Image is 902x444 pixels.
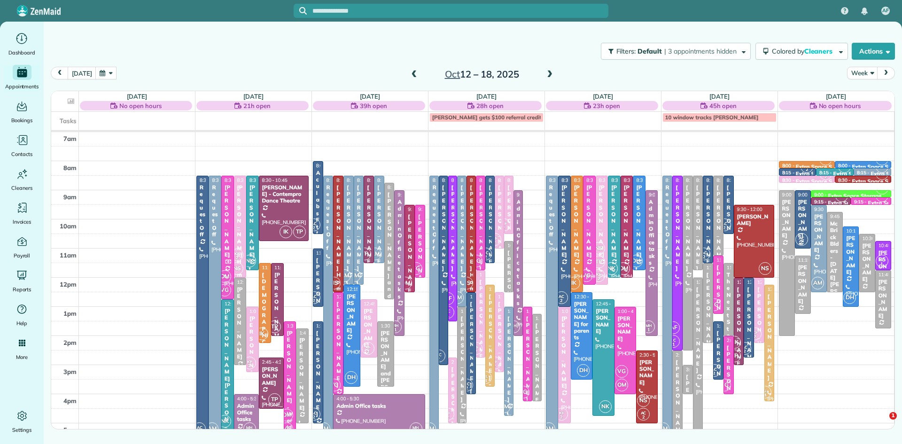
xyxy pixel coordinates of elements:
[852,43,895,60] button: Actions
[369,248,381,260] span: AM
[357,177,382,183] span: 8:30 - 12:15
[716,184,721,272] div: [PERSON_NAME]
[433,177,455,183] span: 8:30 - 5:30
[225,301,250,307] span: 12:45 - 5:15
[706,184,710,366] div: [PERSON_NAME] & [PERSON_NAME]
[237,279,263,285] span: 12:00 - 3:00
[199,184,206,238] div: Request Off
[311,221,317,226] span: AC
[596,301,621,307] span: 12:45 - 4:45
[249,177,275,183] span: 8:30 - 11:45
[225,177,250,183] span: 8:30 - 12:45
[200,177,222,183] span: 8:30 - 5:30
[211,184,218,238] div: Request Off
[616,47,636,55] span: Filters:
[828,193,881,199] div: Extra Space Storage
[574,294,599,300] span: 12:30 - 3:30
[432,114,614,121] span: [PERSON_NAME] gets $100 referral credit for [PERSON_NAME] house
[586,177,612,183] span: 8:30 - 12:15
[479,177,505,183] span: 8:30 - 11:45
[442,311,454,320] small: 1
[243,255,256,267] span: NK
[389,326,401,335] small: 1
[308,296,320,305] small: 2
[274,272,281,346] div: [PERSON_NAME]
[796,164,849,170] div: Extra Space Storage
[442,177,465,183] span: 8:30 - 3:00
[243,93,264,100] a: [DATE]
[727,177,752,183] span: 8:30 - 10:30
[336,177,362,183] span: 8:30 - 12:30
[798,192,824,198] span: 9:00 - 11:00
[801,165,813,174] small: 2
[665,184,670,252] div: Request Off
[605,262,618,275] span: NK
[479,272,505,278] span: 11:45 - 2:45
[596,272,601,277] span: KF
[262,177,288,183] span: 8:30 - 10:45
[287,323,310,329] span: 1:30 - 5:30
[476,93,497,100] a: [DATE]
[643,326,654,335] small: 1
[399,277,412,289] span: OM
[727,265,752,271] span: 11:30 - 2:00
[397,192,420,198] span: 9:00 - 2:00
[596,43,751,60] a: Filters: Default | 3 appointments hidden
[685,184,690,272] div: [PERSON_NAME]
[862,292,872,305] div: [PHONE_NUMBER]
[617,262,630,275] span: OM
[830,220,840,322] div: Mc Brick Blders - [DATE][PERSON_NAME]
[716,257,742,263] span: 11:15 - 1:15
[516,199,520,307] div: Admin Office tasks
[237,286,244,360] div: [PERSON_NAME]
[326,184,331,252] div: Request Off
[262,265,288,271] span: 11:30 - 2:15
[830,213,855,219] span: 9:45 - 12:30
[624,177,649,183] span: 8:30 - 12:00
[13,285,31,294] span: Reports
[798,248,808,261] div: [PHONE_NUMBER]
[498,224,510,233] small: 2
[846,235,856,275] div: [PERSON_NAME]
[480,253,491,262] small: 2
[348,269,361,282] span: AM
[666,177,688,183] span: 8:30 - 5:30
[796,178,849,185] div: Extra Space Storage
[293,226,306,238] span: TP
[549,177,572,183] span: 8:30 - 5:30
[611,177,637,183] span: 8:30 - 12:00
[648,199,655,266] div: Admin Office tasks
[843,291,856,304] span: DH
[772,47,836,55] span: Colored by
[517,192,539,198] span: 9:00 - 2:00
[747,279,772,285] span: 12:00 - 2:45
[8,48,35,57] span: Dashboard
[256,327,268,340] span: IK
[676,177,698,183] span: 8:30 - 2:30
[13,217,31,226] span: Invoices
[316,257,320,345] div: [PERSON_NAME]
[380,330,391,418] div: [PERSON_NAME] and [PERSON_NAME]
[14,251,31,260] span: Payroll
[862,235,890,241] span: 10:30 - 12:30
[347,177,372,183] span: 8:30 - 12:15
[68,67,96,79] button: [DATE]
[460,177,483,183] span: 8:30 - 1:00
[363,308,374,348] div: [PERSON_NAME]
[820,172,832,181] small: 2
[599,184,606,258] div: [PERSON_NAME]
[833,171,887,177] div: Extra Space Storage
[574,184,581,258] div: [PERSON_NAME]
[846,228,871,234] span: 10:15 - 1:00
[308,224,320,233] small: 2
[442,292,454,305] span: AF
[346,184,351,272] div: [PERSON_NAME]
[507,177,533,183] span: 8:30 - 10:30
[218,284,231,296] span: VG
[757,279,783,285] span: 12:00 - 2:15
[218,270,231,283] span: OM
[460,277,473,289] span: NS
[696,279,722,285] span: 12:00 - 5:15
[4,234,40,260] a: Payroll
[561,308,584,314] span: 1:00 - 5:00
